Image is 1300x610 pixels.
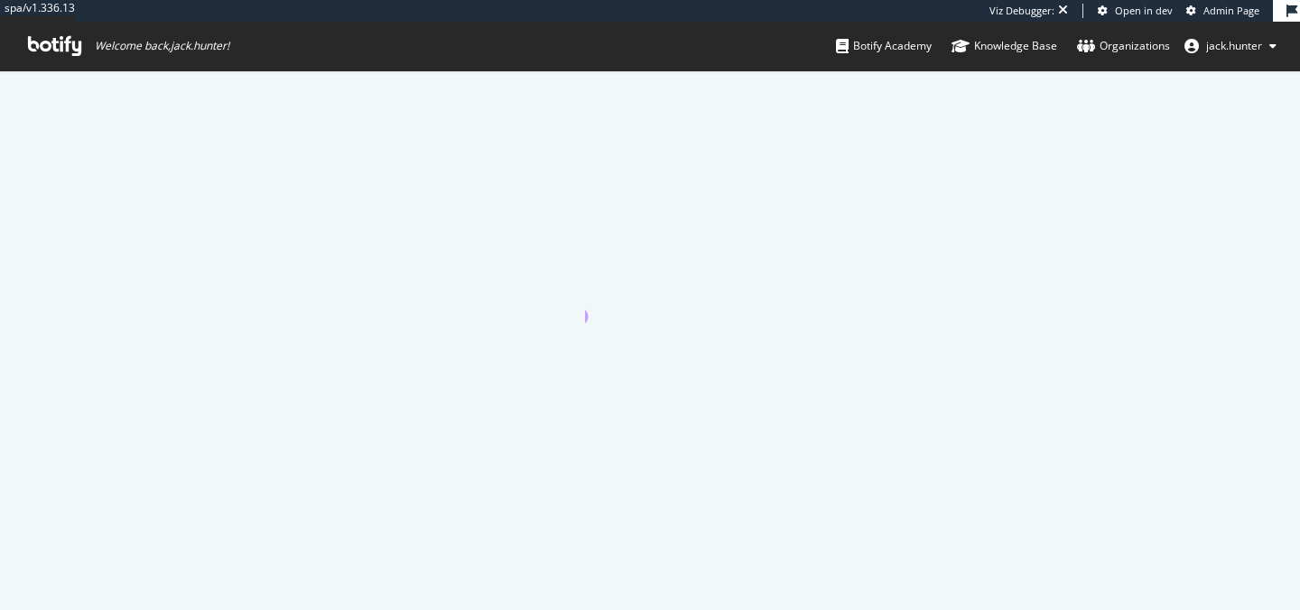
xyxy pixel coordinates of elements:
div: Organizations [1077,37,1170,55]
a: Knowledge Base [952,22,1057,70]
span: jack.hunter [1206,38,1262,53]
span: Admin Page [1203,4,1259,17]
span: Open in dev [1115,4,1173,17]
a: Organizations [1077,22,1170,70]
div: Knowledge Base [952,37,1057,55]
a: Botify Academy [836,22,932,70]
button: jack.hunter [1170,32,1291,60]
div: Botify Academy [836,37,932,55]
a: Open in dev [1098,4,1173,18]
a: Admin Page [1186,4,1259,18]
span: Welcome back, jack.hunter ! [95,39,229,53]
div: Viz Debugger: [989,4,1054,18]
